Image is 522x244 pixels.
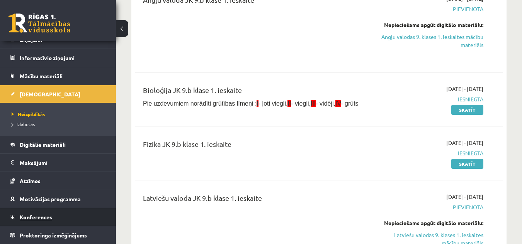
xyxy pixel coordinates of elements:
span: Proktoringa izmēģinājums [20,232,87,239]
a: Atzīmes [10,172,106,190]
a: Maksājumi [10,154,106,172]
a: [DEMOGRAPHIC_DATA] [10,85,106,103]
a: Skatīt [451,105,483,115]
span: III [311,100,316,107]
a: Izlabotās [12,121,108,128]
a: Angļu valodas 9. klases 1. ieskaites mācību materiāls [377,33,483,49]
div: Nepieciešams apgūt digitālo materiālu: [377,21,483,29]
span: [DATE] - [DATE] [446,193,483,201]
span: Izlabotās [12,121,35,127]
span: I [257,100,258,107]
span: Neizpildītās [12,111,45,117]
span: Iesniegta [377,95,483,103]
span: Iesniegta [377,149,483,157]
legend: Maksājumi [20,154,106,172]
span: II [287,100,291,107]
span: [DATE] - [DATE] [446,139,483,147]
a: Mācību materiāli [10,67,106,85]
a: Informatīvie ziņojumi [10,49,106,67]
span: [DEMOGRAPHIC_DATA] [20,91,80,98]
span: Konferences [20,214,52,220]
a: Neizpildītās [12,111,108,118]
a: Rīgas 1. Tālmācības vidusskola [9,13,70,33]
legend: Informatīvie ziņojumi [20,49,106,67]
span: Atzīmes [20,177,41,184]
span: Pie uzdevumiem norādīti grūtības līmeņi : - ļoti viegli, - viegli, - vidēji, - grūts [143,100,359,107]
span: [DATE] - [DATE] [446,85,483,93]
a: Digitālie materiāli [10,136,106,153]
span: Digitālie materiāli [20,141,66,148]
div: Fizika JK 9.b klase 1. ieskaite [143,139,366,153]
a: Proktoringa izmēģinājums [10,226,106,244]
div: Nepieciešams apgūt digitālo materiālu: [377,219,483,227]
div: Latviešu valoda JK 9.b klase 1. ieskaite [143,193,366,207]
a: Konferences [10,208,106,226]
span: Motivācijas programma [20,195,81,202]
span: IV [335,100,341,107]
a: Skatīt [451,159,483,169]
span: Mācību materiāli [20,72,63,79]
div: Bioloģija JK 9.b klase 1. ieskaite [143,85,366,99]
a: Motivācijas programma [10,190,106,208]
span: Pievienota [377,203,483,211]
span: Pievienota [377,5,483,13]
